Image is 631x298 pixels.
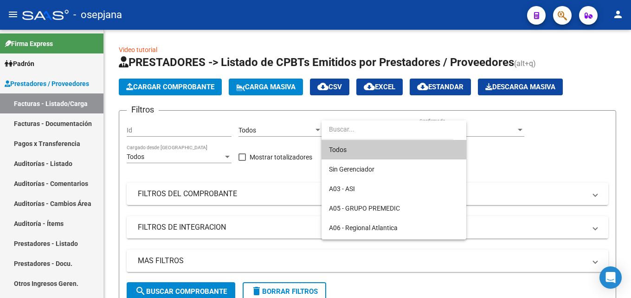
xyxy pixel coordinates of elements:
span: A05 - GRUPO PREMEDIC [329,205,400,212]
span: Todos [329,140,459,159]
div: Open Intercom Messenger [599,266,622,289]
span: A06 - Regional Atlantica [329,224,398,232]
span: A03 - ASI [329,185,355,192]
input: dropdown search [322,119,453,139]
span: Sin Gerenciador [329,166,374,173]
